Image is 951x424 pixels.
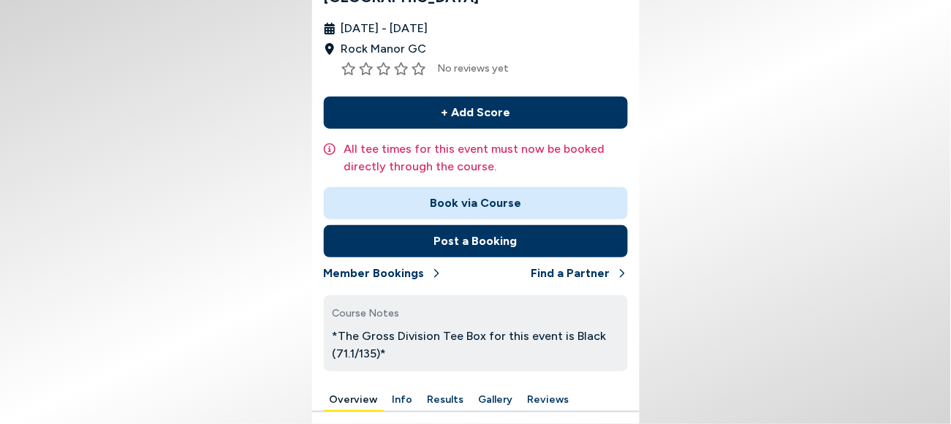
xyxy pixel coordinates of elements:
span: [DATE] - [DATE] [341,20,428,37]
button: + Add Score [324,96,628,129]
p: All tee times for this event must now be booked directly through the course. [344,140,628,175]
button: Rate this item 2 stars [359,61,374,76]
button: Gallery [473,389,519,412]
button: Rate this item 4 stars [394,61,409,76]
button: Post a Booking [324,225,628,257]
button: Results [422,389,470,412]
span: Rock Manor GC [341,40,427,58]
button: Info [387,389,419,412]
button: Rate this item 3 stars [376,61,391,76]
button: Rate this item 5 stars [412,61,426,76]
div: Manage your account [312,389,640,412]
span: No reviews yet [438,61,509,76]
button: Rate this item 1 stars [341,61,356,76]
button: Reviews [522,389,575,412]
button: Overview [324,389,384,412]
span: Course Notes [333,307,400,319]
button: Find a Partner [531,257,628,289]
button: Book via Course [324,187,628,219]
button: Member Bookings [324,257,442,289]
p: *The Gross Division Tee Box for this event is Black (71.1/135)* [333,328,619,363]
